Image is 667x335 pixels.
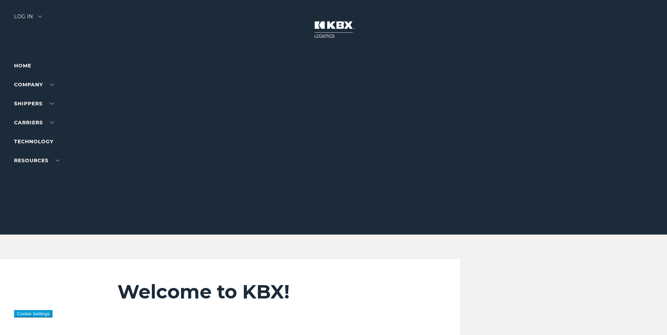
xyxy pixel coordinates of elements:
[14,63,31,69] a: Home
[307,14,360,45] img: kbx logo
[38,15,42,18] img: arrow
[14,138,53,145] a: Technology
[14,310,52,317] button: Cookie Settings
[14,119,54,126] a: Carriers
[14,100,54,107] a: SHIPPERS
[14,157,60,164] a: RESOURCES
[14,14,42,24] div: Log in
[117,280,418,303] h2: Welcome to KBX!
[14,81,54,88] a: Company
